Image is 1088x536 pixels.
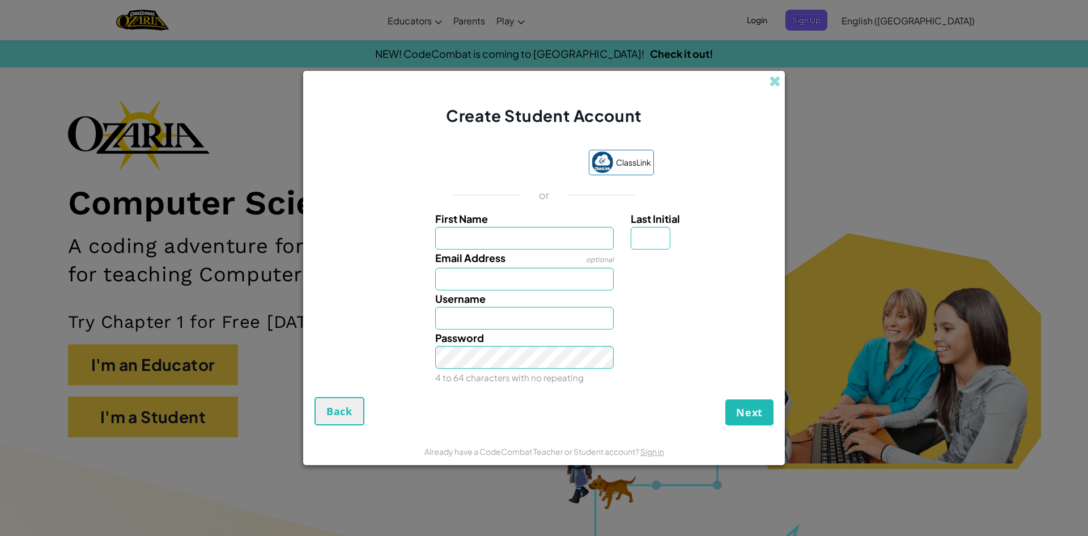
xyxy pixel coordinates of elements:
[435,251,505,264] span: Email Address
[424,446,640,457] span: Already have a CodeCombat Teacher or Student account?
[435,212,488,225] span: First Name
[640,446,664,457] a: Sign in
[592,151,613,173] img: classlink-logo-small.png
[736,406,763,419] span: Next
[586,255,614,264] span: optional
[435,372,584,383] small: 4 to 64 characters with no repeating
[326,404,352,418] span: Back
[314,397,364,425] button: Back
[616,154,651,171] span: ClassLink
[435,331,484,344] span: Password
[725,399,773,425] button: Next
[446,105,641,125] span: Create Student Account
[435,292,486,305] span: Username
[539,188,550,202] p: or
[631,212,680,225] span: Last Initial
[429,151,583,176] iframe: Sign in with Google Button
